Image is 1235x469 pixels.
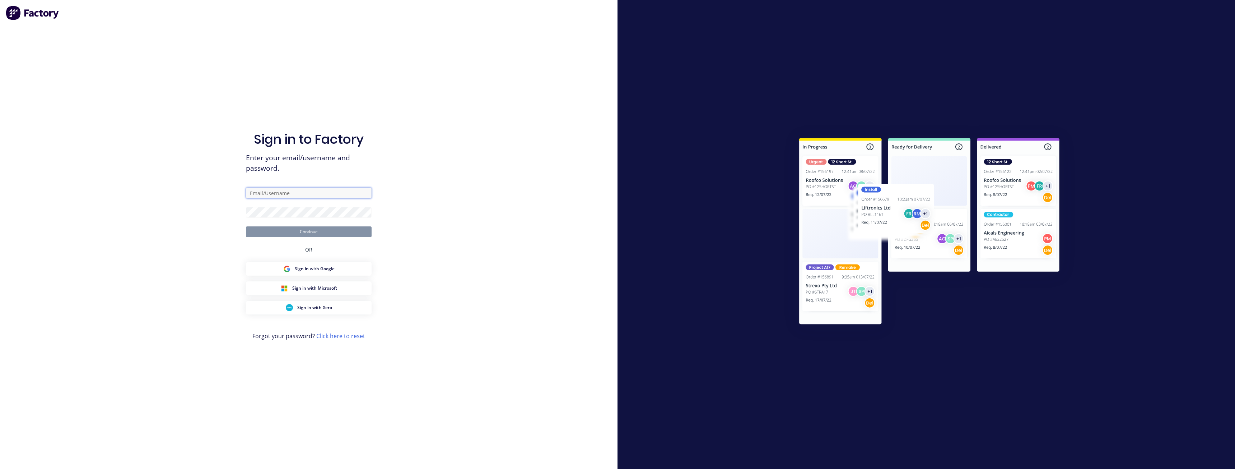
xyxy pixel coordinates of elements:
div: OR [305,237,312,262]
span: Enter your email/username and password. [246,153,372,174]
span: Sign in with Microsoft [292,285,337,291]
a: Click here to reset [316,332,365,340]
button: Google Sign inSign in with Google [246,262,372,276]
input: Email/Username [246,188,372,198]
img: Microsoft Sign in [281,285,288,292]
img: Sign in [783,124,1075,341]
button: Microsoft Sign inSign in with Microsoft [246,281,372,295]
span: Sign in with Xero [297,304,332,311]
button: Xero Sign inSign in with Xero [246,301,372,314]
img: Xero Sign in [286,304,293,311]
span: Sign in with Google [295,266,335,272]
img: Factory [6,6,60,20]
span: Forgot your password? [252,332,365,340]
h1: Sign in to Factory [254,132,364,147]
button: Continue [246,226,372,237]
img: Google Sign in [283,265,290,272]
